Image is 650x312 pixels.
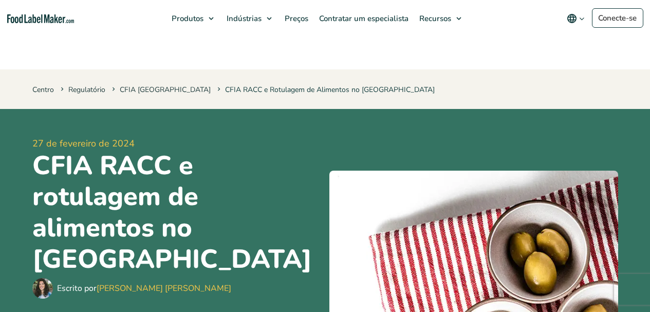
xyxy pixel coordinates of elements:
a: Conecte-se [592,8,643,28]
font: Indústrias [227,13,262,24]
font: Escrito por [57,283,97,294]
font: Contratar um especialista [319,13,408,24]
font: Preços [285,13,308,24]
a: Centro [32,85,54,95]
font: 27 de fevereiro de 2024 [32,137,135,150]
font: Conecte-se [598,13,637,23]
a: [PERSON_NAME] [PERSON_NAME] [97,283,231,294]
font: CFIA RACC e rotulagem de alimentos no [GEOGRAPHIC_DATA] [32,148,312,277]
img: Maria Abi Hanna - Etiquetadora de Alimentos [32,278,53,299]
a: CFIA [GEOGRAPHIC_DATA] [120,85,211,95]
font: CFIA RACC e Rotulagem de Alimentos no [GEOGRAPHIC_DATA] [225,85,435,95]
font: Produtos [172,13,203,24]
a: Regulatório [68,85,105,95]
font: Recursos [419,13,451,24]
